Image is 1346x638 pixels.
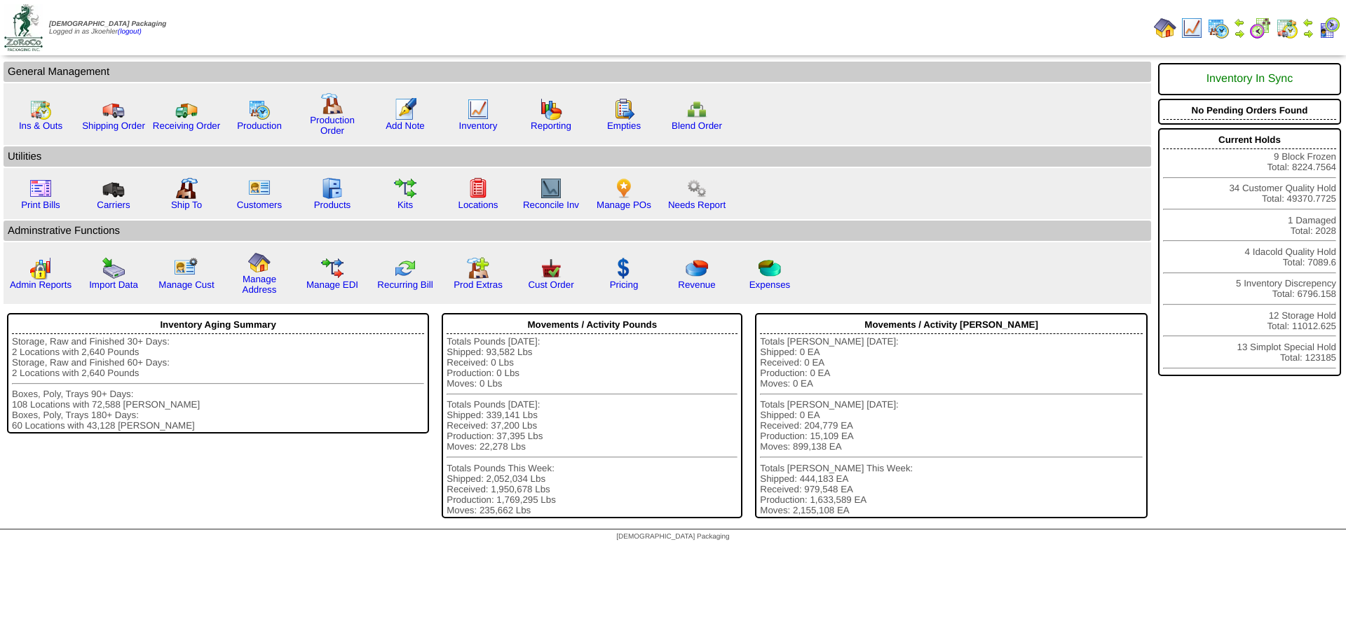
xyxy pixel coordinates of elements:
[1181,17,1203,39] img: line_graph.gif
[237,200,282,210] a: Customers
[759,257,781,279] img: pie_chart2.png
[397,200,413,210] a: Kits
[1234,17,1245,28] img: arrowleft.gif
[447,336,737,515] div: Totals Pounds [DATE]: Shipped: 93,582 Lbs Received: 0 Lbs Production: 0 Lbs Moves: 0 Lbs Totals P...
[447,316,737,334] div: Movements / Activity Pounds
[459,120,498,131] a: Inventory
[174,257,200,279] img: managecust.png
[49,20,166,36] span: Logged in as Jkoehler
[1163,102,1336,120] div: No Pending Orders Found
[1154,17,1176,39] img: home.gif
[4,221,1151,241] td: Adminstrative Functions
[102,257,125,279] img: import.gif
[467,177,489,200] img: locations.gif
[672,120,722,131] a: Blend Order
[686,177,708,200] img: workflow.png
[454,279,503,290] a: Prod Extras
[1163,66,1336,92] div: Inventory In Sync
[4,62,1151,82] td: General Management
[321,257,344,279] img: edi.gif
[1318,17,1340,39] img: calendarcustomer.gif
[749,279,791,290] a: Expenses
[1303,28,1314,39] img: arrowright.gif
[29,98,52,120] img: calendarinout.gif
[175,177,198,200] img: factory2.gif
[118,28,142,36] a: (logout)
[760,336,1143,515] div: Totals [PERSON_NAME] [DATE]: Shipped: 0 EA Received: 0 EA Production: 0 EA Moves: 0 EA Totals [PE...
[386,120,425,131] a: Add Note
[668,200,726,210] a: Needs Report
[306,279,358,290] a: Manage EDI
[89,279,138,290] a: Import Data
[531,120,571,131] a: Reporting
[616,533,729,541] span: [DEMOGRAPHIC_DATA] Packaging
[523,200,579,210] a: Reconcile Inv
[760,316,1143,334] div: Movements / Activity [PERSON_NAME]
[467,98,489,120] img: line_graph.gif
[248,98,271,120] img: calendarprod.gif
[158,279,214,290] a: Manage Cust
[613,98,635,120] img: workorder.gif
[1158,128,1341,376] div: 9 Block Frozen Total: 8224.7564 34 Customer Quality Hold Total: 49370.7725 1 Damaged Total: 2028 ...
[97,200,130,210] a: Carriers
[153,120,220,131] a: Receiving Order
[12,316,424,334] div: Inventory Aging Summary
[171,200,202,210] a: Ship To
[4,146,1151,167] td: Utilities
[1234,28,1245,39] img: arrowright.gif
[321,92,344,115] img: factory.gif
[4,4,43,51] img: zoroco-logo-small.webp
[613,177,635,200] img: po.png
[678,279,715,290] a: Revenue
[597,200,651,210] a: Manage POs
[540,98,562,120] img: graph.gif
[377,279,433,290] a: Recurring Bill
[394,257,416,279] img: reconcile.gif
[10,279,72,290] a: Admin Reports
[613,257,635,279] img: dollar.gif
[248,251,271,274] img: home.gif
[243,274,277,295] a: Manage Address
[21,200,60,210] a: Print Bills
[686,98,708,120] img: network.png
[528,279,573,290] a: Cust Order
[1207,17,1230,39] img: calendarprod.gif
[540,257,562,279] img: cust_order.png
[102,177,125,200] img: truck3.gif
[102,98,125,120] img: truck.gif
[394,177,416,200] img: workflow.gif
[1249,17,1272,39] img: calendarblend.gif
[394,98,416,120] img: orders.gif
[248,177,271,200] img: customers.gif
[82,120,145,131] a: Shipping Order
[1303,17,1314,28] img: arrowleft.gif
[314,200,351,210] a: Products
[1276,17,1298,39] img: calendarinout.gif
[607,120,641,131] a: Empties
[1163,131,1336,149] div: Current Holds
[175,98,198,120] img: truck2.gif
[29,257,52,279] img: graph2.png
[686,257,708,279] img: pie_chart.png
[540,177,562,200] img: line_graph2.gif
[458,200,498,210] a: Locations
[237,120,282,131] a: Production
[19,120,62,131] a: Ins & Outs
[49,20,166,28] span: [DEMOGRAPHIC_DATA] Packaging
[12,336,424,431] div: Storage, Raw and Finished 30+ Days: 2 Locations with 2,640 Pounds Storage, Raw and Finished 60+ D...
[467,257,489,279] img: prodextras.gif
[29,177,52,200] img: invoice2.gif
[610,279,639,290] a: Pricing
[321,177,344,200] img: cabinet.gif
[310,115,355,136] a: Production Order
